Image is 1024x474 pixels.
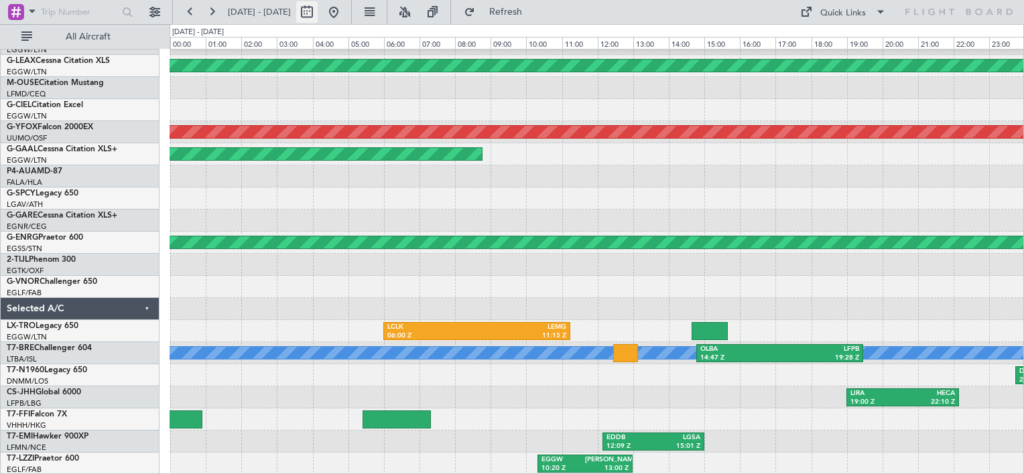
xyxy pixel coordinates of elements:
[7,455,79,463] a: T7-LZZIPraetor 600
[7,256,29,264] span: 2-TIJL
[7,344,34,352] span: T7-BRE
[7,322,36,330] span: LX-TRO
[740,37,775,49] div: 16:00
[7,79,39,87] span: M-OUSE
[847,37,883,49] div: 19:00
[387,331,477,341] div: 06:00 Z
[15,26,145,48] button: All Aircraft
[41,2,118,22] input: Trip Number
[793,1,893,23] button: Quick Links
[7,332,47,342] a: EGGW/LTN
[477,323,567,332] div: LEMG
[903,389,955,398] div: HECA
[812,37,847,49] div: 18:00
[7,111,47,121] a: EGGW/LTN
[7,354,37,364] a: LTBA/ISL
[700,353,780,363] div: 14:47 Z
[779,345,859,354] div: LFPB
[7,420,46,430] a: VHHH/HKG
[954,37,989,49] div: 22:00
[206,37,241,49] div: 01:00
[850,389,903,398] div: LIRA
[820,7,866,20] div: Quick Links
[700,345,780,354] div: OLBA
[7,278,40,286] span: G-VNOR
[7,432,88,441] a: T7-EMIHawker 900XP
[420,37,455,49] div: 07:00
[7,67,47,77] a: EGGW/LTN
[7,398,42,408] a: LFPB/LBG
[170,37,206,49] div: 00:00
[7,234,38,242] span: G-ENRG
[387,323,477,332] div: LCLK
[458,1,538,23] button: Refresh
[7,244,42,254] a: EGSS/STN
[7,432,33,441] span: T7-EMI
[384,37,420,49] div: 06:00
[7,376,48,386] a: DNMM/LOS
[7,256,76,264] a: 2-TIJLPhenom 300
[7,189,78,197] a: G-SPCYLegacy 650
[7,200,43,210] a: LGAV/ATH
[7,101,31,109] span: G-CIEL
[7,145,38,153] span: G-GAAL
[7,410,30,418] span: T7-FFI
[491,37,526,49] div: 09:00
[7,278,97,286] a: G-VNORChallenger 650
[7,366,87,374] a: T7-N1960Legacy 650
[669,37,704,49] div: 14:00
[477,331,567,341] div: 11:15 Z
[526,37,562,49] div: 10:00
[7,167,62,175] a: P4-AUAMD-87
[541,464,585,473] div: 10:20 Z
[7,57,110,65] a: G-LEAXCessna Citation XLS
[7,288,42,298] a: EGLF/FAB
[7,455,34,463] span: T7-LZZI
[7,145,117,153] a: G-GAALCessna Citation XLS+
[653,442,700,451] div: 15:01 Z
[585,455,629,465] div: [PERSON_NAME]
[172,27,224,38] div: [DATE] - [DATE]
[7,443,46,453] a: LFMN/NCE
[903,398,955,407] div: 22:10 Z
[653,433,700,443] div: LGSA
[883,37,918,49] div: 20:00
[7,133,47,143] a: UUMO/OSF
[7,234,83,242] a: G-ENRGPraetor 600
[7,266,44,276] a: EGTK/OXF
[598,37,633,49] div: 12:00
[7,212,38,220] span: G-GARE
[7,388,81,396] a: CS-JHHGlobal 6000
[633,37,669,49] div: 13:00
[541,455,585,465] div: EGGW
[7,45,47,55] a: EGGW/LTN
[7,322,78,330] a: LX-TROLegacy 650
[277,37,312,49] div: 03:00
[779,353,859,363] div: 19:28 Z
[606,442,653,451] div: 12:09 Z
[7,167,37,175] span: P4-AUA
[585,464,629,473] div: 13:00 Z
[7,410,67,418] a: T7-FFIFalcon 7X
[7,189,36,197] span: G-SPCY
[7,222,47,232] a: EGNR/CEG
[7,388,36,396] span: CS-JHH
[7,212,117,220] a: G-GARECessna Citation XLS+
[7,155,47,165] a: EGGW/LTN
[7,344,92,352] a: T7-BREChallenger 604
[35,32,141,42] span: All Aircraft
[7,366,44,374] span: T7-N1960
[228,6,291,18] span: [DATE] - [DATE]
[7,123,38,131] span: G-YFOX
[241,37,277,49] div: 02:00
[455,37,491,49] div: 08:00
[562,37,598,49] div: 11:00
[704,37,740,49] div: 15:00
[606,433,653,443] div: EDDB
[7,123,93,131] a: G-YFOXFalcon 2000EX
[775,37,811,49] div: 17:00
[7,101,83,109] a: G-CIELCitation Excel
[7,89,46,99] a: LFMD/CEQ
[7,57,36,65] span: G-LEAX
[7,177,42,187] a: FALA/HLA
